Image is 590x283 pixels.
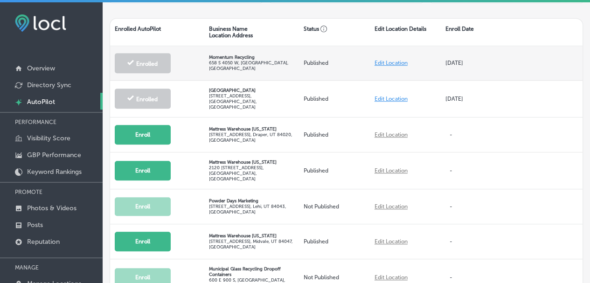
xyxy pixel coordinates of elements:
[445,124,467,145] p: -
[375,96,408,102] a: Edit Location
[209,126,294,132] p: Mattress Warehouse [US_STATE]
[304,167,366,174] p: Published
[209,93,257,110] label: [STREET_ADDRESS] , [GEOGRAPHIC_DATA], [GEOGRAPHIC_DATA]
[115,89,171,109] button: Enrolled
[445,231,467,252] p: -
[209,239,292,250] label: [STREET_ADDRESS] , Midvale, UT 84047, [GEOGRAPHIC_DATA]
[375,167,408,174] a: Edit Location
[441,53,512,73] div: [DATE]
[27,81,71,89] p: Directory Sync
[375,60,408,66] a: Edit Location
[15,14,66,32] img: fda3e92497d09a02dc62c9cd864e3231.png
[370,19,441,46] div: Edit Location Details
[304,274,366,281] p: Not Published
[304,203,366,210] p: Not Published
[115,53,171,73] button: Enrolled
[115,125,171,145] button: Enroll
[115,197,171,216] button: Enroll
[209,266,294,277] p: Municipal Glass Recycling Dropoff Containers
[304,238,366,245] p: Published
[27,64,55,72] p: Overview
[209,165,264,182] label: 2120 [STREET_ADDRESS] , [GEOGRAPHIC_DATA], [GEOGRAPHIC_DATA]
[209,55,294,60] p: Momentum Recycling
[375,274,408,281] a: Edit Location
[115,161,171,180] button: Enroll
[441,19,512,46] div: Enroll Date
[304,60,366,66] p: Published
[27,134,70,142] p: Visibility Score
[27,98,55,106] p: AutoPilot
[375,131,408,138] a: Edit Location
[209,60,288,71] label: 658 S 4050 W , [GEOGRAPHIC_DATA], [GEOGRAPHIC_DATA]
[375,203,408,210] a: Edit Location
[209,233,294,239] p: Mattress Warehouse [US_STATE]
[27,221,43,229] p: Posts
[299,19,370,46] div: Status
[209,204,286,215] label: [STREET_ADDRESS] , Lehi, UT 84043, [GEOGRAPHIC_DATA]
[110,19,205,46] div: Enrolled AutoPilot
[27,168,82,176] p: Keyword Rankings
[304,131,366,138] p: Published
[209,88,294,93] p: [GEOGRAPHIC_DATA]
[375,238,408,245] a: Edit Location
[27,204,76,212] p: Photos & Videos
[209,159,294,165] p: Mattress Warehouse [US_STATE]
[445,196,467,217] p: -
[441,89,512,109] div: [DATE]
[304,96,366,102] p: Published
[209,132,292,143] label: [STREET_ADDRESS] , Draper, UT 84020, [GEOGRAPHIC_DATA]
[115,232,171,251] button: Enroll
[205,19,299,46] div: Business Name Location Address
[209,198,294,204] p: Powder Days Marketing
[445,160,467,181] p: -
[27,151,81,159] p: GBP Performance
